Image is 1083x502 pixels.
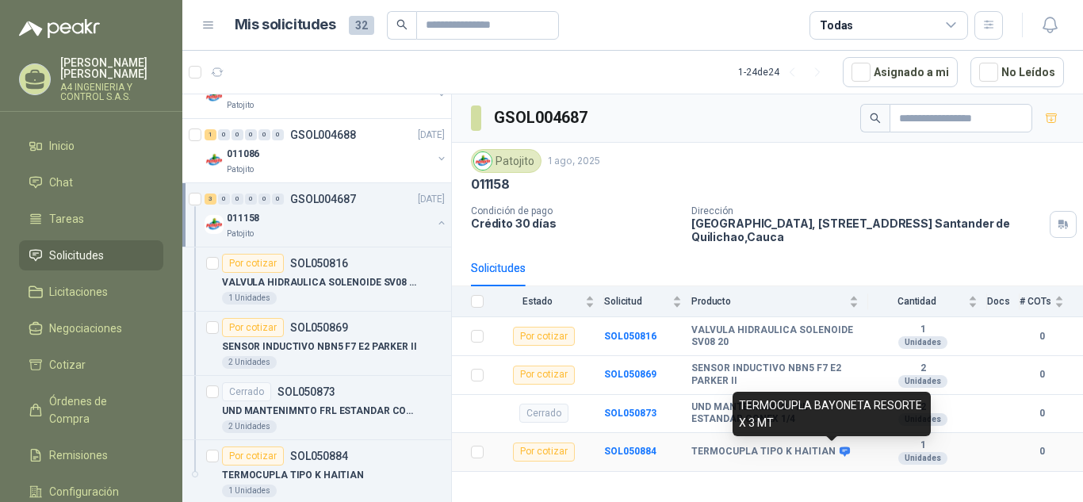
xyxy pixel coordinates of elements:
p: 1 ago, 2025 [548,154,600,169]
p: SOL050816 [290,258,348,269]
p: Condición de pago [471,205,679,217]
b: VALVULA HIDRAULICA SOLENOIDE SV08 20 [691,324,859,349]
a: Órdenes de Compra [19,386,163,434]
span: Solicitudes [49,247,104,264]
p: Patojito [227,163,254,176]
p: GSOL004687 [290,194,356,205]
p: SOL050869 [290,322,348,333]
div: Por cotizar [513,366,575,385]
span: Órdenes de Compra [49,393,148,427]
p: SOL050873 [277,386,335,397]
th: Cantidad [868,286,987,317]
button: Asignado a mi [843,57,958,87]
a: Por cotizarSOL050816VALVULA HIDRAULICA SOLENOIDE SV08 201 Unidades [182,247,451,312]
p: 011158 [471,176,510,193]
div: 2 Unidades [222,420,277,433]
th: # COTs [1020,286,1083,317]
div: 0 [258,194,270,205]
h1: Mis solicitudes [235,13,336,36]
span: Producto [691,296,846,307]
span: search [396,19,408,30]
th: Estado [493,286,604,317]
th: Solicitud [604,286,691,317]
div: 0 [218,129,230,140]
a: SOL050884 [604,446,656,457]
div: Todas [820,17,853,34]
p: VALVULA HIDRAULICA SOLENOIDE SV08 20 [222,275,419,290]
span: # COTs [1020,296,1051,307]
p: Patojito [227,99,254,112]
div: 1 - 24 de 24 [738,59,830,85]
div: 0 [232,194,243,205]
div: Unidades [898,452,947,465]
div: 0 [272,194,284,205]
div: 1 Unidades [222,485,277,497]
b: 1 [868,324,978,336]
b: 0 [1020,367,1064,382]
div: Unidades [898,336,947,349]
h3: GSOL004687 [494,105,590,130]
div: 0 [245,129,257,140]
span: search [870,113,881,124]
div: 3 [205,194,216,205]
p: Patojito [227,228,254,240]
div: Por cotizar [222,254,284,273]
b: 0 [1020,406,1064,421]
div: Cerrado [519,404,568,423]
a: Cotizar [19,350,163,380]
b: UND MANTENIMNTO FRL ESTANDAR CONEX 1/4 [691,401,859,426]
div: TERMOCUPLA BAYONETA RESORTE X 3 MT [733,392,931,436]
a: Por cotizarSOL050869SENSOR INDUCTIVO NBN5 F7 E2 PARKER II2 Unidades [182,312,451,376]
img: Logo peakr [19,19,100,38]
span: Configuración [49,483,119,500]
div: 0 [258,129,270,140]
div: 0 [272,129,284,140]
img: Company Logo [474,152,492,170]
a: Negociaciones [19,313,163,343]
img: Company Logo [205,215,224,234]
a: Chat [19,167,163,197]
img: Company Logo [205,151,224,170]
span: Tareas [49,210,84,228]
span: 32 [349,16,374,35]
p: 011086 [227,147,259,162]
div: 2 Unidades [222,356,277,369]
div: Solicitudes [471,259,526,277]
b: 0 [1020,444,1064,459]
a: SOL050873 [604,408,656,419]
span: Negociaciones [49,320,122,337]
div: 1 Unidades [222,292,277,305]
button: No Leídos [970,57,1064,87]
p: Crédito 30 días [471,217,679,230]
th: Producto [691,286,868,317]
div: Patojito [471,149,541,173]
a: 3 0 0 0 0 0 GSOL004687[DATE] Company Logo011158Patojito [205,190,448,240]
a: Solicitudes [19,240,163,270]
a: Remisiones [19,440,163,470]
div: Por cotizar [513,443,575,462]
a: Inicio [19,131,163,161]
a: CerradoSOL050873UND MANTENIMNTO FRL ESTANDAR CONEX 1/42 Unidades [182,376,451,440]
div: Unidades [898,375,947,388]
p: SENSOR INDUCTIVO NBN5 F7 E2 PARKER II [222,339,417,354]
b: TERMOCUPLA TIPO K HAITIAN [691,446,836,458]
a: Licitaciones [19,277,163,307]
p: GSOL004688 [290,129,356,140]
div: 0 [245,194,257,205]
b: 1 [868,439,978,452]
a: SOL050816 [604,331,656,342]
div: Cerrado [222,382,271,401]
span: Solicitud [604,296,669,307]
b: SENSOR INDUCTIVO NBN5 F7 E2 PARKER II [691,362,859,387]
th: Docs [987,286,1020,317]
div: 1 [205,129,216,140]
a: SOL050869 [604,369,656,380]
p: [DATE] [418,192,445,207]
span: Chat [49,174,73,191]
div: 0 [218,194,230,205]
p: TERMOCUPLA TIPO K HAITIAN [222,468,364,483]
b: 2 [868,362,978,375]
